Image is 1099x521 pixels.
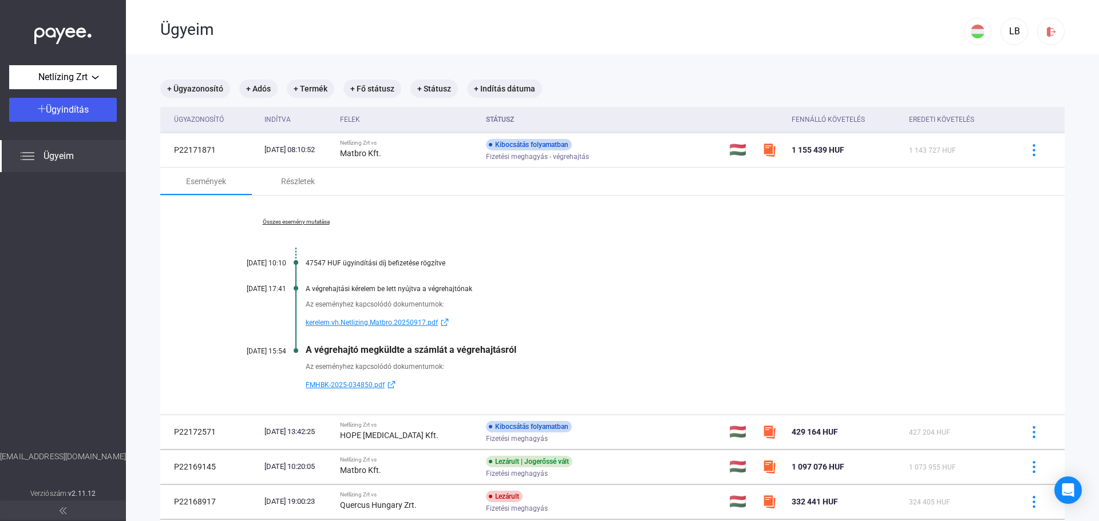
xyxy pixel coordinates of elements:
[34,21,92,45] img: white-payee-white-dot.svg
[306,378,1007,392] a: FMHBK-2025-034850.pdfexternal-link-blue
[21,149,34,163] img: list.svg
[909,428,950,436] span: 427 204 HUF
[725,415,758,449] td: 🇭🇺
[239,79,278,98] mat-chip: + Adós
[218,259,286,267] div: [DATE] 10:10
[340,149,381,158] strong: Matbro Kft.
[792,462,844,471] span: 1 097 076 HUF
[306,344,1007,355] div: A végrehajtó megküldte a számlát a végrehajtásról
[264,496,331,507] div: [DATE] 19:00:23
[1022,455,1046,479] button: more-blue
[160,415,260,449] td: P22172571
[725,484,758,519] td: 🇭🇺
[385,380,398,389] img: external-link-blue
[264,461,331,472] div: [DATE] 10:20:05
[264,113,291,126] div: Indítva
[909,146,956,154] span: 1 143 727 HUF
[46,104,89,115] span: Ügyindítás
[1022,420,1046,444] button: more-blue
[792,497,838,506] span: 332 441 HUF
[909,498,950,506] span: 324 405 HUF
[281,174,315,188] div: Részletek
[160,79,230,98] mat-chip: + Ügyazonosító
[909,463,956,471] span: 1 073 955 HUF
[467,79,542,98] mat-chip: + Indítás dátuma
[218,285,286,293] div: [DATE] 17:41
[306,259,1007,267] div: 47547 HUF ügyindítási díj befizetése rögzítve
[792,427,838,436] span: 429 164 HUF
[174,113,224,126] div: Ügyazonosító
[340,113,477,126] div: Felek
[287,79,334,98] mat-chip: + Termék
[340,466,381,475] strong: Matbro Kft.
[971,25,985,38] img: HU
[218,347,286,355] div: [DATE] 15:54
[343,79,401,98] mat-chip: + Fő státusz
[792,145,844,154] span: 1 155 439 HUF
[264,113,331,126] div: Indítva
[38,105,46,113] img: plus-white.svg
[160,20,964,39] div: Ügyeim
[486,502,548,515] span: Fizetési meghagyás
[1037,18,1065,45] button: logout-red
[340,421,477,428] div: Netlízing Zrt vs
[1054,476,1082,504] div: Open Intercom Messenger
[909,113,1007,126] div: Eredeti követelés
[486,139,572,150] div: Kibocsátás folyamatban
[486,456,572,467] div: Lezárult | Jogerőssé vált
[9,65,117,89] button: Netlízing Zrt
[1022,490,1046,514] button: more-blue
[410,79,458,98] mat-chip: + Státusz
[340,491,477,498] div: Netlízing Zrt vs
[762,425,776,439] img: szamlazzhu-mini
[438,318,452,327] img: external-link-blue
[340,431,438,440] strong: HOPE [MEDICAL_DATA] Kft.
[762,143,776,157] img: szamlazzhu-mini
[340,500,417,510] strong: Quercus Hungary Zrt.
[60,507,66,514] img: arrow-double-left-grey.svg
[306,378,385,392] span: FMHBK-2025-034850.pdf
[964,18,991,45] button: HU
[174,113,255,126] div: Ügyazonosító
[486,491,523,502] div: Lezárult
[792,113,865,126] div: Fennálló követelés
[1045,26,1057,38] img: logout-red
[264,144,331,156] div: [DATE] 08:10:52
[792,113,900,126] div: Fennálló követelés
[486,467,548,480] span: Fizetési meghagyás
[160,450,260,484] td: P22169145
[340,140,477,146] div: Netlízing Zrt vs
[306,361,1007,372] div: Az eseményhez kapcsolódó dokumentumok:
[306,316,438,329] span: kerelem.vh.Netlizing.Matbro.20250917.pdf
[1028,426,1040,438] img: more-blue
[1005,25,1024,38] div: LB
[1028,496,1040,508] img: more-blue
[481,107,725,133] th: Státusz
[9,98,117,122] button: Ügyindítás
[762,495,776,508] img: szamlazzhu-mini
[486,150,589,164] span: Fizetési meghagyás - végrehajtás
[762,460,776,474] img: szamlazzhu-mini
[44,149,74,163] span: Ügyeim
[186,174,226,188] div: Események
[1028,144,1040,156] img: more-blue
[160,484,260,519] td: P22168917
[306,316,1007,329] a: kerelem.vh.Netlizing.Matbro.20250917.pdfexternal-link-blue
[38,70,88,84] span: Netlízing Zrt
[1022,138,1046,162] button: more-blue
[306,299,1007,310] div: Az eseményhez kapcsolódó dokumentumok:
[160,133,260,167] td: P22171871
[340,113,360,126] div: Felek
[340,456,477,463] div: Netlízing Zrt vs
[909,113,974,126] div: Eredeti követelés
[68,490,96,498] strong: v2.11.12
[725,450,758,484] td: 🇭🇺
[218,218,374,225] a: Összes esemény mutatása
[264,426,331,438] div: [DATE] 13:42:25
[486,421,572,432] div: Kibocsátás folyamatban
[306,285,1007,293] div: A végrehajtási kérelem be lett nyújtva a végrehajtónak
[1028,461,1040,473] img: more-blue
[1001,18,1028,45] button: LB
[486,432,548,446] span: Fizetési meghagyás
[725,133,758,167] td: 🇭🇺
